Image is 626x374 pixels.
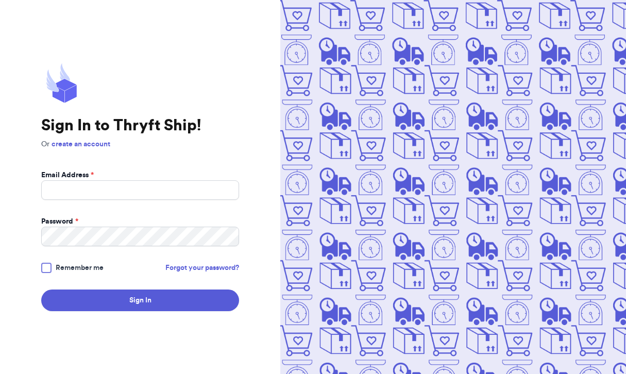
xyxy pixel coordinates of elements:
[52,141,110,148] a: create an account
[41,139,239,149] p: Or
[41,170,94,180] label: Email Address
[41,216,78,227] label: Password
[56,263,104,273] span: Remember me
[41,290,239,311] button: Sign In
[41,116,239,135] h1: Sign In to Thryft Ship!
[165,263,239,273] a: Forgot your password?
